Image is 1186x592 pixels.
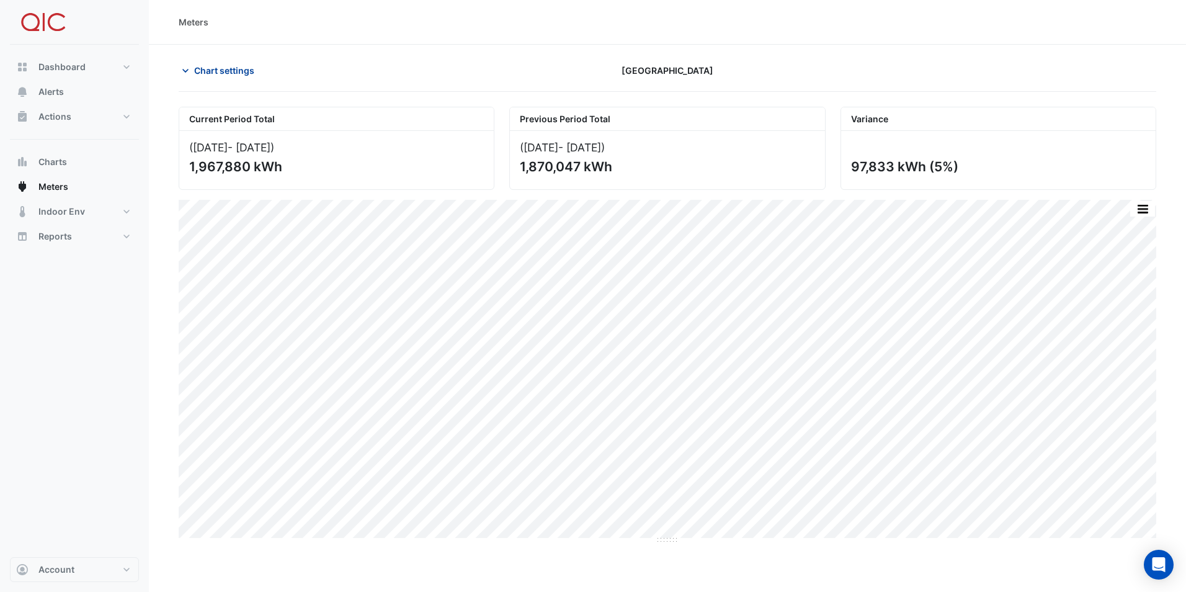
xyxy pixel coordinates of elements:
button: Account [10,557,139,582]
span: Chart settings [194,64,254,77]
span: Dashboard [38,61,86,73]
div: 97,833 kWh (5%) [851,159,1143,174]
div: Previous Period Total [510,107,824,131]
div: 1,870,047 kWh [520,159,812,174]
button: Reports [10,224,139,249]
app-icon: Indoor Env [16,205,29,218]
app-icon: Reports [16,230,29,243]
span: - [DATE] [228,141,270,154]
div: Variance [841,107,1156,131]
button: Alerts [10,79,139,104]
button: Meters [10,174,139,199]
button: Dashboard [10,55,139,79]
app-icon: Meters [16,181,29,193]
span: Indoor Env [38,205,85,218]
div: Current Period Total [179,107,494,131]
span: Account [38,563,74,576]
button: Charts [10,150,139,174]
span: Meters [38,181,68,193]
span: Actions [38,110,71,123]
app-icon: Dashboard [16,61,29,73]
button: More Options [1130,201,1155,217]
img: Company Logo [15,10,71,35]
div: ([DATE] ) [520,141,814,154]
span: Reports [38,230,72,243]
app-icon: Actions [16,110,29,123]
div: Meters [179,16,208,29]
app-icon: Charts [16,156,29,168]
span: [GEOGRAPHIC_DATA] [622,64,713,77]
button: Actions [10,104,139,129]
div: Open Intercom Messenger [1144,550,1174,580]
button: Indoor Env [10,199,139,224]
span: - [DATE] [558,141,601,154]
div: 1,967,880 kWh [189,159,481,174]
span: Alerts [38,86,64,98]
button: Chart settings [179,60,262,81]
span: Charts [38,156,67,168]
div: ([DATE] ) [189,141,484,154]
app-icon: Alerts [16,86,29,98]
